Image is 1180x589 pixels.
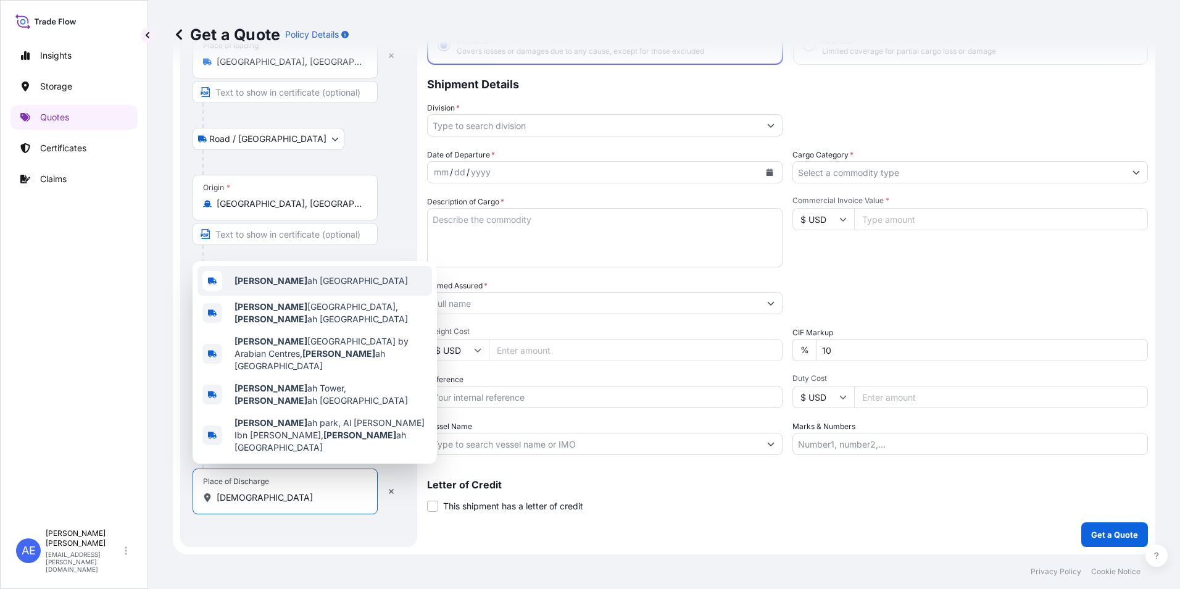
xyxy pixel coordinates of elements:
input: Text to appear on certificate [193,223,378,245]
button: Show suggestions [760,433,782,455]
button: Show suggestions [760,114,782,136]
p: Get a Quote [1091,528,1138,541]
span: This shipment has a letter of credit [443,500,583,512]
label: Division [427,102,460,114]
input: Origin [217,198,362,210]
b: [PERSON_NAME] [302,348,375,359]
p: Cookie Notice [1091,567,1141,577]
span: Commercial Invoice Value [792,196,1148,206]
button: Show suggestions [1125,161,1147,183]
b: [PERSON_NAME] [235,336,307,346]
div: year, [470,165,492,180]
span: Freight Cost [427,327,783,336]
span: Road / [GEOGRAPHIC_DATA] [209,133,326,145]
span: ah [GEOGRAPHIC_DATA] [235,275,408,287]
div: month, [433,165,450,180]
div: day, [453,165,467,180]
span: [GEOGRAPHIC_DATA] by Arabian Centres, ah [GEOGRAPHIC_DATA] [235,335,427,372]
b: [PERSON_NAME] [235,395,307,406]
p: Insights [40,49,72,62]
p: Letter of Credit [427,480,1148,490]
div: / [467,165,470,180]
input: Enter amount [489,339,783,361]
span: AE [22,545,36,557]
div: Show suggestions [193,261,437,464]
div: / [450,165,453,180]
div: Place of Discharge [203,477,269,487]
p: Certificates [40,142,86,154]
span: Date of Departure [427,149,495,161]
input: Type to search division [428,114,760,136]
span: [GEOGRAPHIC_DATA], ah [GEOGRAPHIC_DATA] [235,301,427,325]
label: Reference [427,374,463,386]
label: Named Assured [427,280,488,292]
label: Vessel Name [427,420,472,433]
input: Select a commodity type [793,161,1125,183]
b: [PERSON_NAME] [235,417,307,428]
p: Policy Details [285,28,339,41]
input: Enter amount [854,386,1148,408]
label: Cargo Category [792,149,854,161]
p: [EMAIL_ADDRESS][PERSON_NAME][DOMAIN_NAME] [46,551,122,573]
div: Origin [203,183,230,193]
span: ah park, Al [PERSON_NAME] Ibn [PERSON_NAME], ah [GEOGRAPHIC_DATA] [235,417,427,454]
p: Shipment Details [427,65,1148,102]
input: Type to search vessel name or IMO [428,433,760,455]
input: Place of Discharge [217,491,362,504]
label: CIF Markup [792,327,833,339]
b: [PERSON_NAME] [235,383,307,393]
p: Storage [40,80,72,93]
input: Enter percentage [816,339,1148,361]
b: [PERSON_NAME] [323,430,396,440]
b: [PERSON_NAME] [235,314,307,324]
p: [PERSON_NAME] [PERSON_NAME] [46,528,122,548]
p: Privacy Policy [1031,567,1081,577]
p: Claims [40,173,67,185]
button: Select transport [193,128,344,150]
b: [PERSON_NAME] [235,275,307,286]
span: Duty Cost [792,374,1148,383]
input: Your internal reference [427,386,783,408]
p: Get a Quote [173,25,280,44]
input: Number1, number2,... [792,433,1148,455]
div: % [792,339,816,361]
button: Show suggestions [760,292,782,314]
input: Full name [428,292,760,314]
p: Quotes [40,111,69,123]
input: Text to appear on certificate [193,81,378,103]
label: Description of Cargo [427,196,504,208]
span: ah Tower, ah [GEOGRAPHIC_DATA] [235,382,427,407]
b: [PERSON_NAME] [235,301,307,312]
button: Calendar [760,162,779,182]
label: Marks & Numbers [792,420,855,433]
input: Type amount [854,208,1148,230]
